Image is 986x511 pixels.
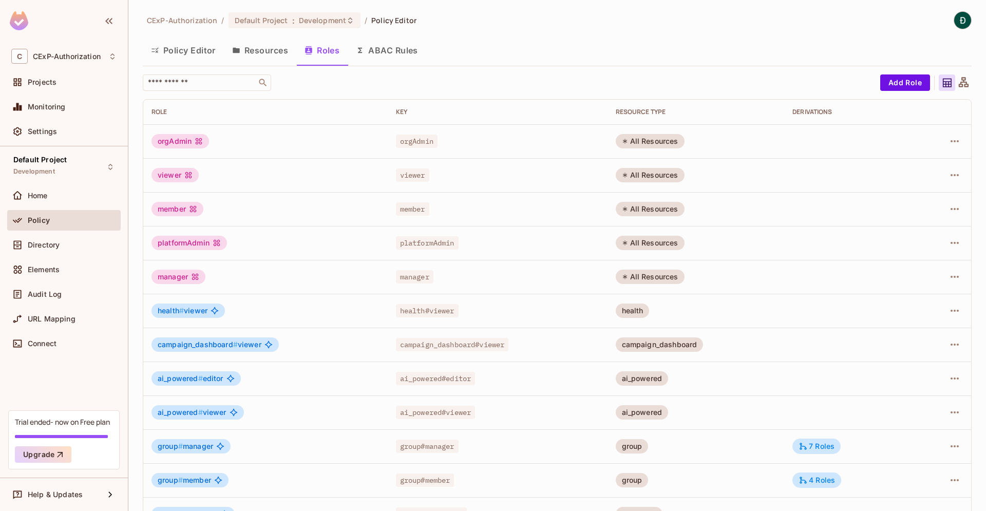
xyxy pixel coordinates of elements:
div: viewer [151,168,199,182]
button: Add Role [880,74,930,91]
div: manager [151,270,205,284]
div: health [616,304,650,318]
span: viewer [396,168,429,182]
img: SReyMgAAAABJRU5ErkJggg== [10,11,28,30]
span: Projects [28,78,56,86]
div: ai_powered [616,405,669,420]
div: All Resources [616,236,685,250]
span: Elements [28,266,60,274]
span: URL Mapping [28,315,75,323]
span: platformAdmin [396,236,459,250]
div: campaign_dashboard [616,337,704,352]
div: Trial ended- now on Free plan [15,417,110,427]
span: Audit Log [28,290,62,298]
span: C [11,49,28,64]
div: member [151,202,203,216]
span: Connect [28,339,56,348]
span: Default Project [235,15,288,25]
li: / [365,15,367,25]
div: RESOURCE TYPE [616,108,776,116]
span: health#viewer [396,304,459,317]
div: All Resources [616,168,685,182]
span: # [179,306,184,315]
div: ai_powered [616,371,669,386]
div: platformAdmin [151,236,227,250]
span: Default Project [13,156,67,164]
span: # [178,476,183,484]
div: Key [396,108,599,116]
span: Development [299,15,346,25]
button: Upgrade [15,446,71,463]
span: member [158,476,211,484]
span: group#member [396,474,454,487]
div: 4 Roles [799,476,835,485]
div: Role [151,108,380,116]
span: : [292,16,295,25]
span: Settings [28,127,57,136]
span: Monitoring [28,103,66,111]
button: Policy Editor [143,37,224,63]
span: manager [158,442,213,450]
span: group#manager [396,440,459,453]
span: # [178,442,183,450]
span: campaign_dashboard#viewer [396,338,509,351]
span: Directory [28,241,60,249]
img: Đình Phú Nguyễn [954,12,971,29]
div: group [616,439,649,453]
div: group [616,473,649,487]
span: Policy Editor [371,15,416,25]
span: Workspace: CExP-Authorization [33,52,101,61]
div: Derivations [792,108,907,116]
span: orgAdmin [396,135,438,148]
div: All Resources [616,202,685,216]
span: viewer [158,408,226,417]
div: All Resources [616,270,685,284]
span: Policy [28,216,50,224]
div: orgAdmin [151,134,209,148]
div: All Resources [616,134,685,148]
span: Development [13,167,55,176]
span: # [198,374,203,383]
span: viewer [158,307,207,315]
span: editor [158,374,223,383]
span: Home [28,192,48,200]
span: campaign_dashboard [158,340,238,349]
span: the active workspace [147,15,217,25]
span: ai_powered#editor [396,372,476,385]
span: manager [396,270,433,283]
span: group [158,476,183,484]
button: Roles [296,37,348,63]
li: / [221,15,224,25]
span: Help & Updates [28,490,83,499]
span: health [158,306,184,315]
div: 7 Roles [799,442,835,451]
span: # [233,340,238,349]
span: member [396,202,429,216]
button: ABAC Rules [348,37,426,63]
span: ai_powered#viewer [396,406,476,419]
span: group [158,442,183,450]
span: ai_powered [158,408,203,417]
span: viewer [158,340,261,349]
span: # [198,408,203,417]
span: ai_powered [158,374,203,383]
button: Resources [224,37,296,63]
